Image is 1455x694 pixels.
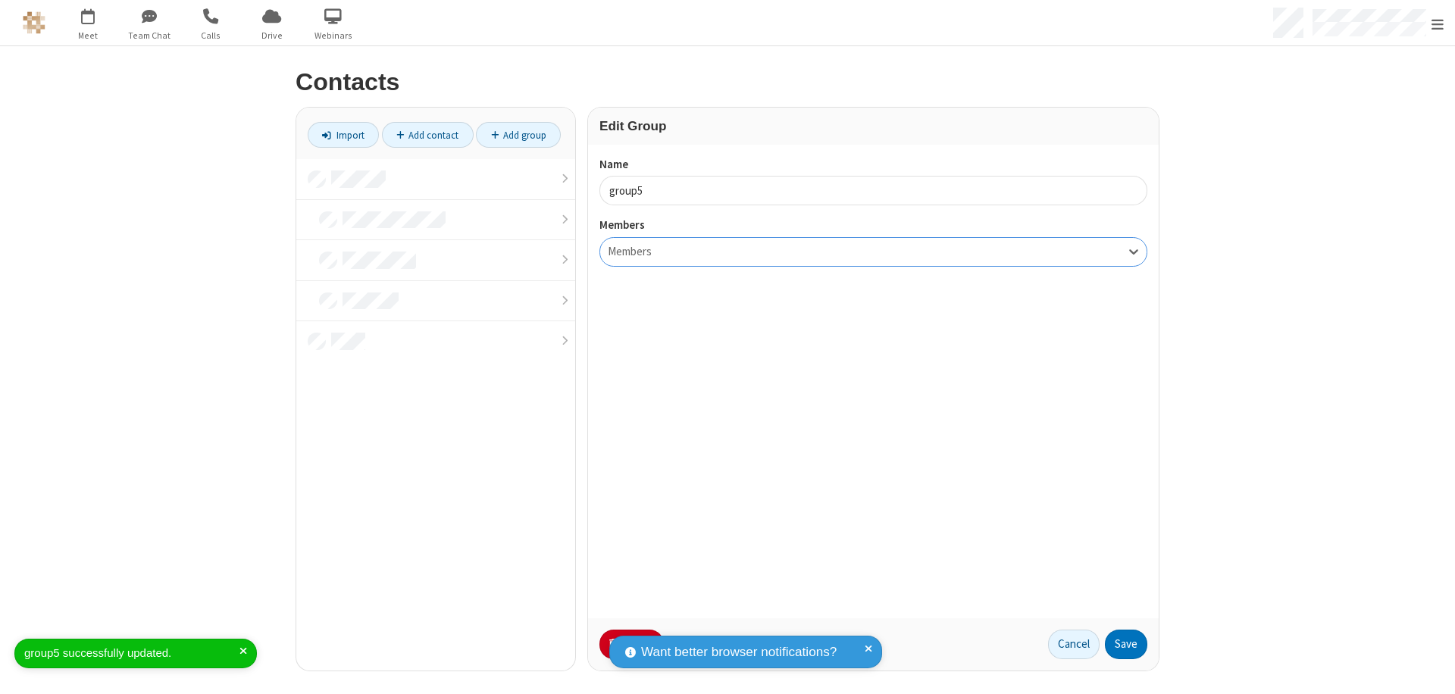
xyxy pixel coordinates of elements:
div: group5 successfully updated. [24,645,239,662]
button: Delete [599,630,664,660]
h3: Edit Group [599,119,1147,133]
label: Name [599,156,1147,173]
a: Cancel [1048,630,1100,660]
button: Save [1105,630,1147,660]
span: Want better browser notifications? [641,642,837,662]
h2: Contacts [296,69,1159,95]
a: Add contact [382,122,474,148]
a: Add group [476,122,561,148]
img: QA Selenium DO NOT DELETE OR CHANGE [23,11,45,34]
span: Drive [243,29,300,42]
span: Meet [59,29,116,42]
input: Name [599,176,1147,205]
a: Import [308,122,379,148]
span: Calls [182,29,239,42]
span: Team Chat [120,29,177,42]
iframe: Chat [1417,655,1444,683]
span: Webinars [305,29,361,42]
label: Members [599,217,1147,234]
